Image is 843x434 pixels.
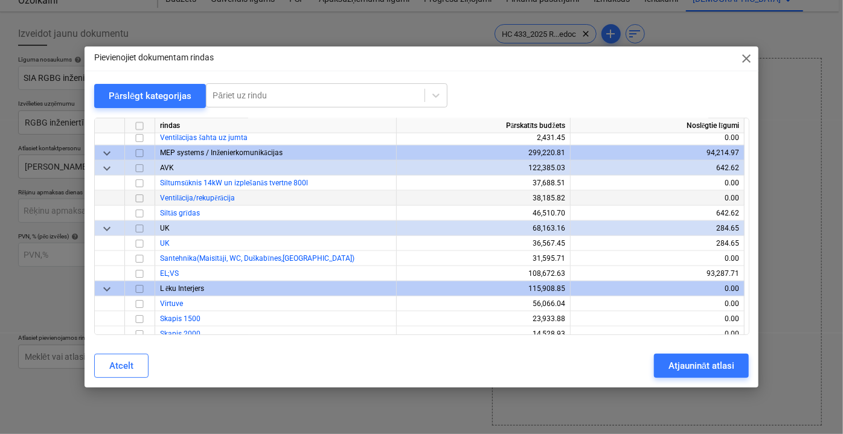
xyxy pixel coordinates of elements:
[160,330,200,338] a: Skapis 2000
[575,266,739,281] div: 93,287.71
[571,118,745,133] div: Noslēgtie līgumi
[155,118,397,133] div: rindas
[160,239,170,247] a: UK
[160,269,179,278] a: EL;VS
[402,311,565,327] div: 23,933.88
[575,251,739,266] div: 0.00
[668,358,734,374] div: Atjaunināt atlasi
[160,299,183,308] a: Virtuve
[402,206,565,221] div: 46,510.70
[575,236,739,251] div: 284.65
[160,254,354,263] span: Santehnika(Maisītāji, WC, Duškabīnes,Izlietnes)
[100,221,114,235] span: keyboard_arrow_down
[402,161,565,176] div: 122,385.03
[654,354,749,378] button: Atjaunināt atlasi
[402,266,565,281] div: 108,672.63
[94,51,214,64] p: Pievienojiet dokumentam rindas
[402,221,565,236] div: 68,163.16
[160,148,283,157] span: MEP systems / Inženierkomunikācijas
[100,281,114,296] span: keyboard_arrow_down
[575,311,739,327] div: 0.00
[402,296,565,311] div: 56,066.04
[739,51,754,66] span: close
[402,327,565,342] div: 14,528.93
[94,84,207,108] button: Pārslēgt kategorijas
[575,161,739,176] div: 642.62
[402,130,565,145] div: 2,431.45
[402,236,565,251] div: 36,567.45
[575,145,739,161] div: 94,214.97
[160,209,200,217] a: Siltās grīdas
[160,194,235,202] a: Ventilācija/rekupērācija
[160,254,354,263] a: Santehnika(Maisītāji, WC, Duškabīnes,[GEOGRAPHIC_DATA])
[160,224,170,232] span: UK
[402,145,565,161] div: 299,220.81
[100,145,114,160] span: keyboard_arrow_down
[402,281,565,296] div: 115,908.85
[160,179,308,187] a: Siltumsūknis 14kW un izplešanās tvertne 800l
[100,161,114,175] span: keyboard_arrow_down
[402,191,565,206] div: 38,185.82
[109,88,192,104] div: Pārslēgt kategorijas
[160,164,174,172] span: AVK
[575,327,739,342] div: 0.00
[109,358,133,374] div: Atcelt
[94,354,149,378] button: Atcelt
[575,176,739,191] div: 0.00
[575,130,739,145] div: 0.00
[575,281,739,296] div: 0.00
[575,221,739,236] div: 284.65
[402,176,565,191] div: 37,688.51
[575,206,739,221] div: 642.62
[575,191,739,206] div: 0.00
[575,296,739,311] div: 0.00
[397,118,571,133] div: Pārskatīts budžets
[160,284,204,293] span: L ēku Interjers
[160,314,200,323] a: Skapis 1500
[160,133,248,142] a: Ventilācijas šahta uz jumta
[402,251,565,266] div: 31,595.71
